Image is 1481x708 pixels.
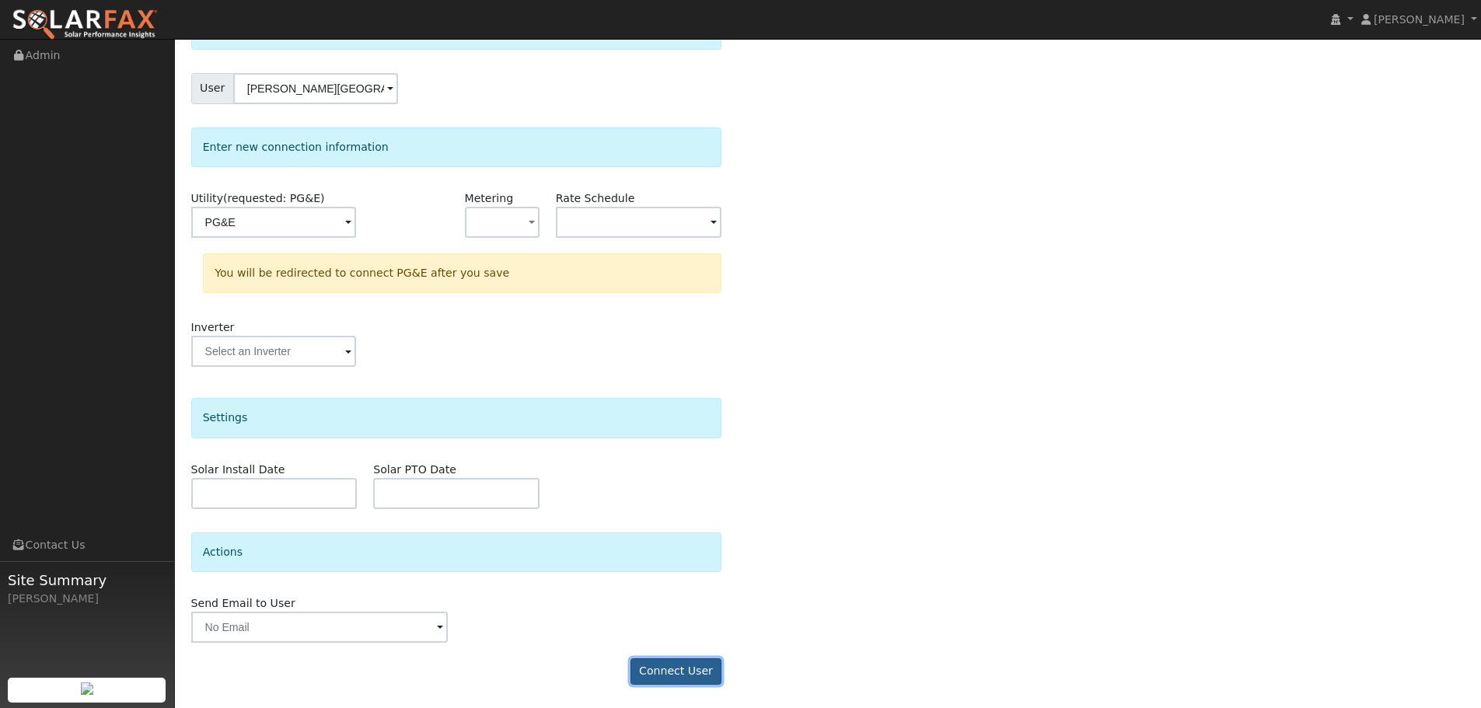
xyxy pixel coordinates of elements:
[191,398,722,438] div: Settings
[81,682,93,695] img: retrieve
[191,190,325,207] label: Utility
[233,73,398,104] input: Select a User
[223,192,325,204] span: (requested: PG&E)
[191,595,295,612] label: Send Email to User
[191,207,356,238] input: Select a Utility
[8,570,166,591] span: Site Summary
[191,319,235,336] label: Inverter
[465,190,514,207] label: Metering
[191,612,449,643] input: No Email
[8,591,166,607] div: [PERSON_NAME]
[191,462,285,478] label: Solar Install Date
[203,253,721,293] div: You will be redirected to connect PG&E after you save
[373,462,456,478] label: Solar PTO Date
[191,336,356,367] input: Select an Inverter
[12,9,158,41] img: SolarFax
[556,190,634,207] label: Rate Schedule
[630,658,722,685] button: Connect User
[191,127,722,167] div: Enter new connection information
[191,532,722,572] div: Actions
[1374,13,1465,26] span: [PERSON_NAME]
[191,73,234,104] span: User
